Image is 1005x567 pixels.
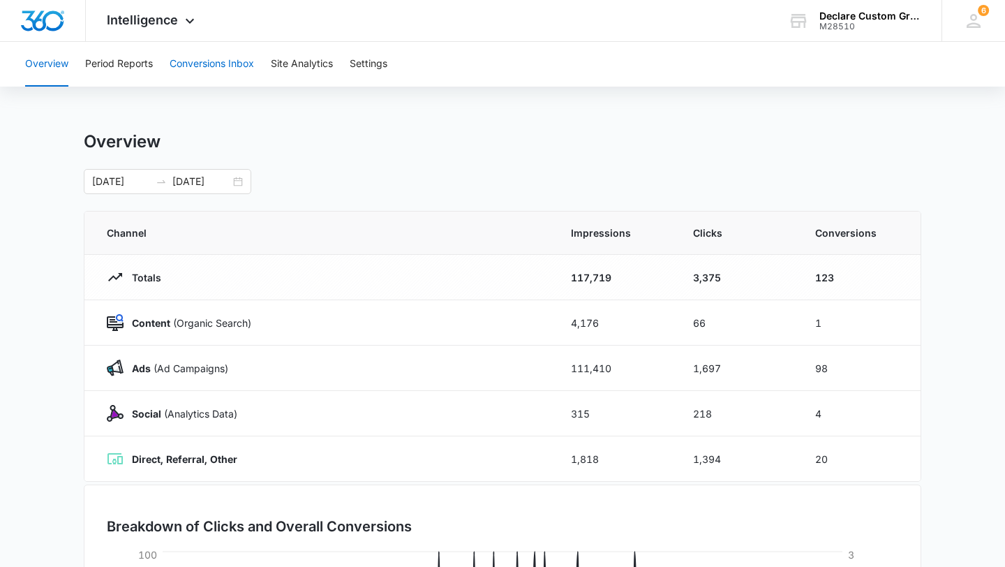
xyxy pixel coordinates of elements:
[107,516,412,537] h3: Breakdown of Clicks and Overall Conversions
[84,131,161,152] h1: Overview
[124,270,161,285] p: Totals
[798,346,921,391] td: 98
[172,174,230,189] input: End date
[798,300,921,346] td: 1
[978,5,989,16] span: 6
[848,549,854,561] tspan: 3
[676,255,798,300] td: 3,375
[554,436,676,482] td: 1,818
[554,300,676,346] td: 4,176
[350,42,387,87] button: Settings
[798,255,921,300] td: 123
[676,436,798,482] td: 1,394
[798,391,921,436] td: 4
[25,42,68,87] button: Overview
[819,22,921,31] div: account id
[978,5,989,16] div: notifications count
[170,42,254,87] button: Conversions Inbox
[554,346,676,391] td: 111,410
[124,361,228,376] p: (Ad Campaigns)
[271,42,333,87] button: Site Analytics
[554,255,676,300] td: 117,719
[107,13,178,27] span: Intelligence
[132,362,151,374] strong: Ads
[132,408,161,420] strong: Social
[107,226,537,240] span: Channel
[107,360,124,376] img: Ads
[156,176,167,187] span: swap-right
[124,316,251,330] p: (Organic Search)
[107,405,124,422] img: Social
[132,317,170,329] strong: Content
[85,42,153,87] button: Period Reports
[798,436,921,482] td: 20
[676,300,798,346] td: 66
[693,226,782,240] span: Clicks
[819,10,921,22] div: account name
[107,314,124,331] img: Content
[132,453,237,465] strong: Direct, Referral, Other
[815,226,898,240] span: Conversions
[676,391,798,436] td: 218
[92,174,150,189] input: Start date
[554,391,676,436] td: 315
[124,406,237,421] p: (Analytics Data)
[156,176,167,187] span: to
[138,549,157,561] tspan: 100
[676,346,798,391] td: 1,697
[571,226,660,240] span: Impressions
